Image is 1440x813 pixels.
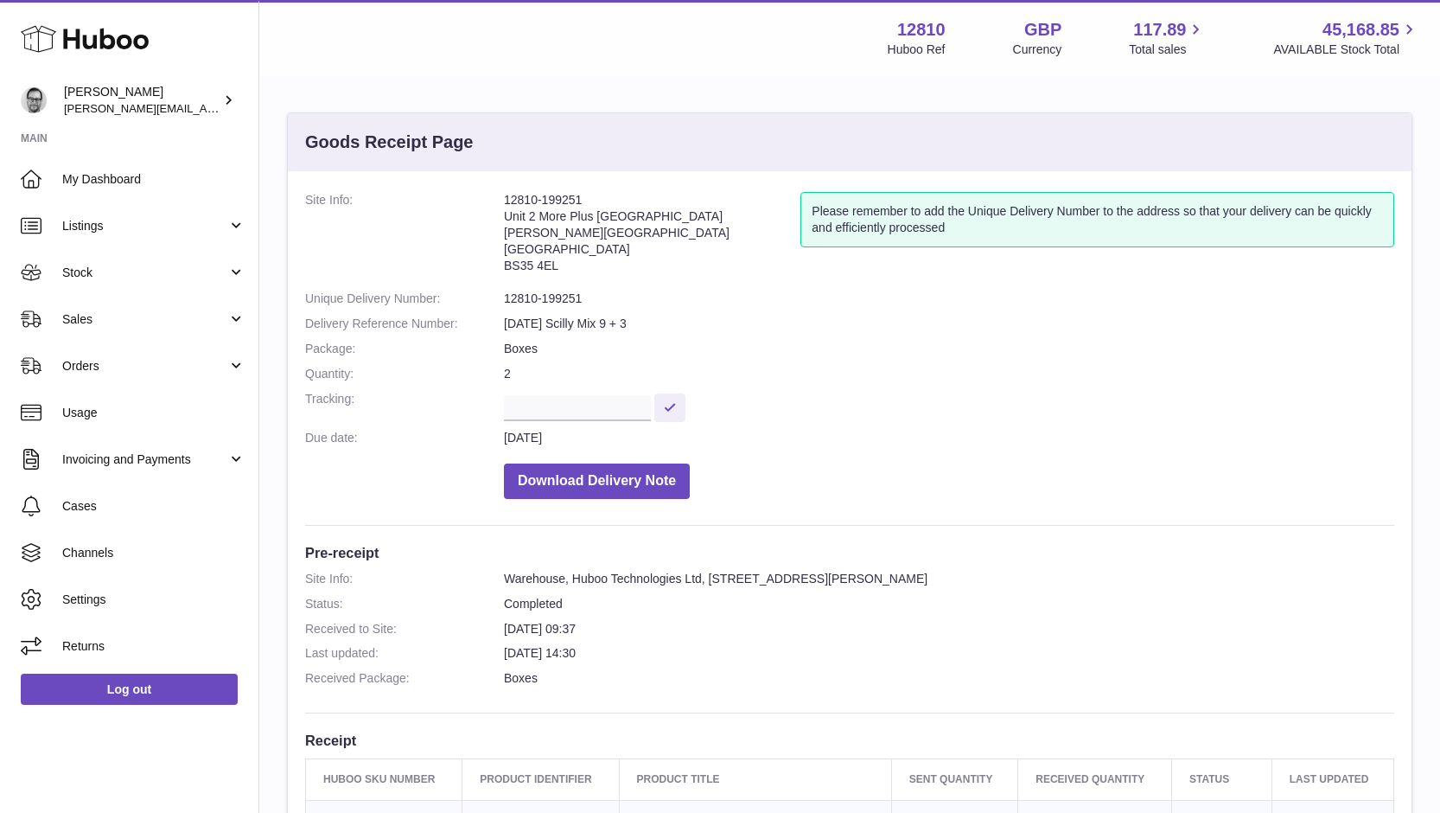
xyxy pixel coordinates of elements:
[1129,18,1206,58] a: 117.89 Total sales
[306,759,462,800] th: Huboo SKU Number
[1129,42,1206,58] span: Total sales
[504,192,800,282] address: 12810-199251 Unit 2 More Plus [GEOGRAPHIC_DATA] [PERSON_NAME][GEOGRAPHIC_DATA] [GEOGRAPHIC_DATA] ...
[800,192,1394,247] div: Please remember to add the Unique Delivery Number to the address so that your delivery can be qui...
[1171,759,1271,800] th: Status
[504,596,1394,612] dd: Completed
[504,366,1394,382] dd: 2
[305,391,504,421] dt: Tracking:
[62,638,245,655] span: Returns
[62,358,227,374] span: Orders
[305,430,504,446] dt: Due date:
[64,101,347,115] span: [PERSON_NAME][EMAIL_ADDRESS][DOMAIN_NAME]
[504,571,1394,587] dd: Warehouse, Huboo Technologies Ltd, [STREET_ADDRESS][PERSON_NAME]
[305,291,504,307] dt: Unique Delivery Number:
[62,498,245,515] span: Cases
[305,670,504,687] dt: Received Package:
[305,621,504,637] dt: Received to Site:
[62,545,245,561] span: Channels
[888,42,946,58] div: Huboo Ref
[504,430,1394,446] dd: [DATE]
[62,265,227,281] span: Stock
[1133,18,1186,42] span: 117.89
[305,192,504,282] dt: Site Info:
[891,759,1018,800] th: Sent Quantity
[1024,18,1061,42] strong: GBP
[62,405,245,421] span: Usage
[1322,18,1399,42] span: 45,168.85
[305,645,504,662] dt: Last updated:
[305,543,1394,562] h3: Pre-receipt
[504,341,1394,357] dd: Boxes
[1273,42,1419,58] span: AVAILABLE Stock Total
[504,316,1394,332] dd: [DATE] Scilly Mix 9 + 3
[1013,42,1062,58] div: Currency
[504,621,1394,637] dd: [DATE] 09:37
[64,84,220,117] div: [PERSON_NAME]
[305,571,504,587] dt: Site Info:
[305,131,474,154] h3: Goods Receipt Page
[62,592,245,608] span: Settings
[305,316,504,332] dt: Delivery Reference Number:
[462,759,619,800] th: Product Identifier
[62,171,245,188] span: My Dashboard
[504,645,1394,662] dd: [DATE] 14:30
[619,759,891,800] th: Product title
[62,311,227,328] span: Sales
[897,18,946,42] strong: 12810
[62,451,227,468] span: Invoicing and Payments
[305,731,1394,750] h3: Receipt
[1271,759,1393,800] th: Last updated
[504,464,690,499] button: Download Delivery Note
[504,291,1394,307] dd: 12810-199251
[1273,18,1419,58] a: 45,168.85 AVAILABLE Stock Total
[305,341,504,357] dt: Package:
[62,218,227,234] span: Listings
[305,596,504,612] dt: Status:
[504,670,1394,687] dd: Boxes
[305,366,504,382] dt: Quantity:
[1018,759,1172,800] th: Received Quantity
[21,87,47,113] img: alex@digidistiller.com
[21,674,238,705] a: Log out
